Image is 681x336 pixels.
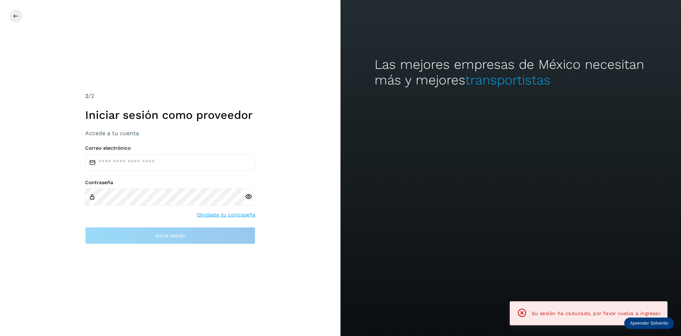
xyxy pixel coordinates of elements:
label: Contraseña [85,180,255,186]
h2: Las mejores empresas de México necesitan más y mejores [375,57,647,88]
h3: Accede a tu cuenta [85,130,255,137]
label: Correo electrónico [85,145,255,151]
a: Olvidaste tu contraseña [197,211,255,219]
span: transportistas [465,72,550,88]
button: Inicia sesión [85,227,255,244]
div: Aprender Solvento [624,318,674,329]
h1: Iniciar sesión como proveedor [85,108,255,122]
p: Aprender Solvento [630,320,668,326]
div: /2 [85,92,255,100]
span: 2 [85,93,88,99]
span: Inicia sesión [155,233,186,238]
span: Su sesión ha caducado, por favor vuelva a ingresar. [532,310,661,316]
